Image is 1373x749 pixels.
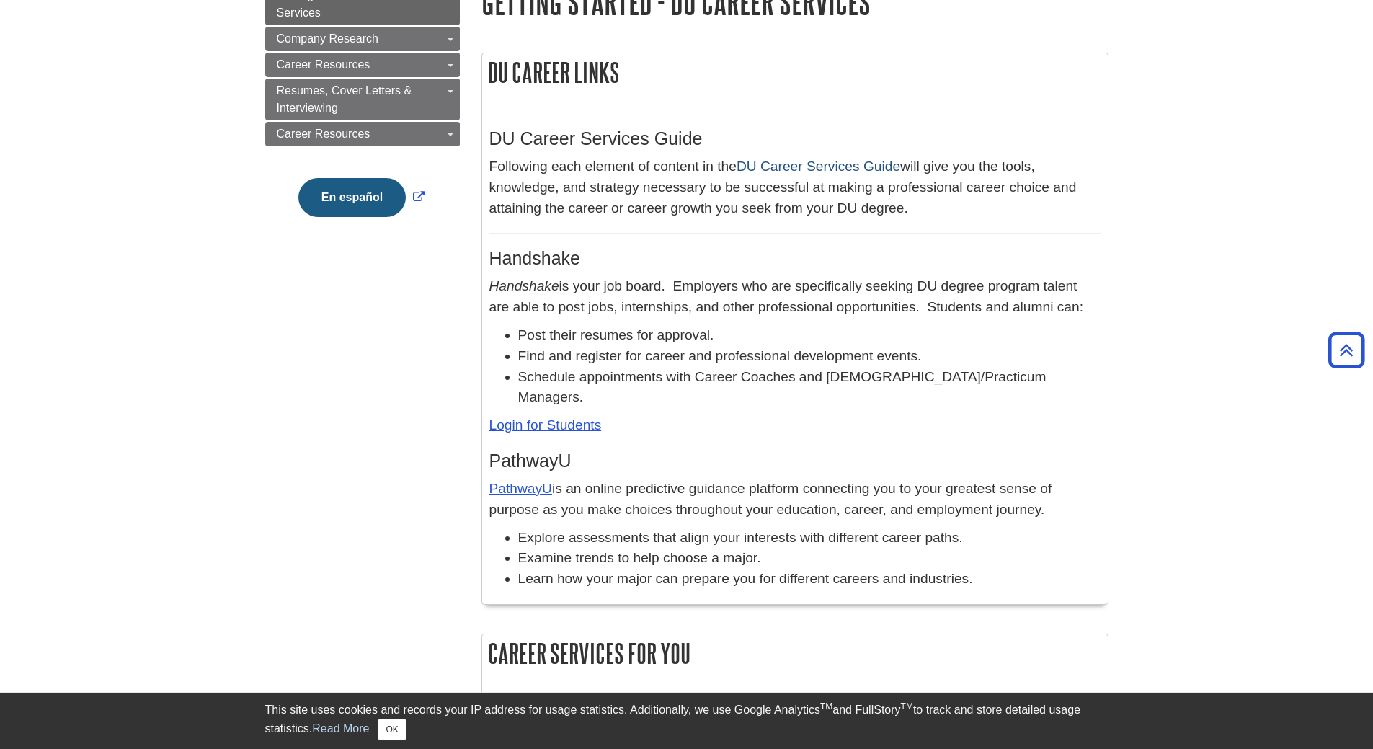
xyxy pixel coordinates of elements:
[265,79,460,120] a: Resumes, Cover Letters & Interviewing
[1323,340,1369,360] a: Back to Top
[265,27,460,51] a: Company Research
[518,367,1101,409] li: Schedule appointments with Career Coaches and [DEMOGRAPHIC_DATA]/Practicum Managers.
[378,719,406,740] button: Close
[737,159,900,174] a: DU Career Services Guide
[489,417,602,433] a: Login for Students
[901,701,913,712] sup: TM
[489,128,1101,149] h3: DU Career Services Guide
[518,569,1101,590] li: Learn how your major can prepare you for different careers and industries.
[277,32,378,45] span: Company Research
[820,701,832,712] sup: TM
[265,701,1108,740] div: This site uses cookies and records your IP address for usage statistics. Additionally, we use Goo...
[518,548,1101,569] li: Examine trends to help choose a major.
[489,156,1101,218] p: Following each element of content in the will give you the tools, knowledge, and strategy necessa...
[265,122,460,146] a: Career Resources
[312,722,369,735] a: Read More
[265,53,460,77] a: Career Resources
[489,278,559,293] em: Handshake
[277,128,370,140] span: Career Resources
[518,325,1101,346] li: Post their resumes for approval.
[295,191,428,203] a: Link opens in new window
[518,528,1101,549] li: Explore assessments that align your interests with different career paths.
[482,53,1108,92] h2: DU Career Links
[518,346,1101,367] li: Find and register for career and professional development events.
[489,248,1101,269] h3: Handshake
[489,276,1101,318] p: is your job board. Employers who are specifically seeking DU degree program talent are able to po...
[489,481,552,496] a: PathwayU
[298,178,406,217] button: En español
[277,84,412,114] span: Resumes, Cover Letters & Interviewing
[489,451,1101,471] h3: PathwayU
[277,58,370,71] span: Career Resources
[482,634,1108,673] h2: Career Services for You
[489,479,1101,520] p: is an online predictive guidance platform connecting you to your greatest sense of purpose as you...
